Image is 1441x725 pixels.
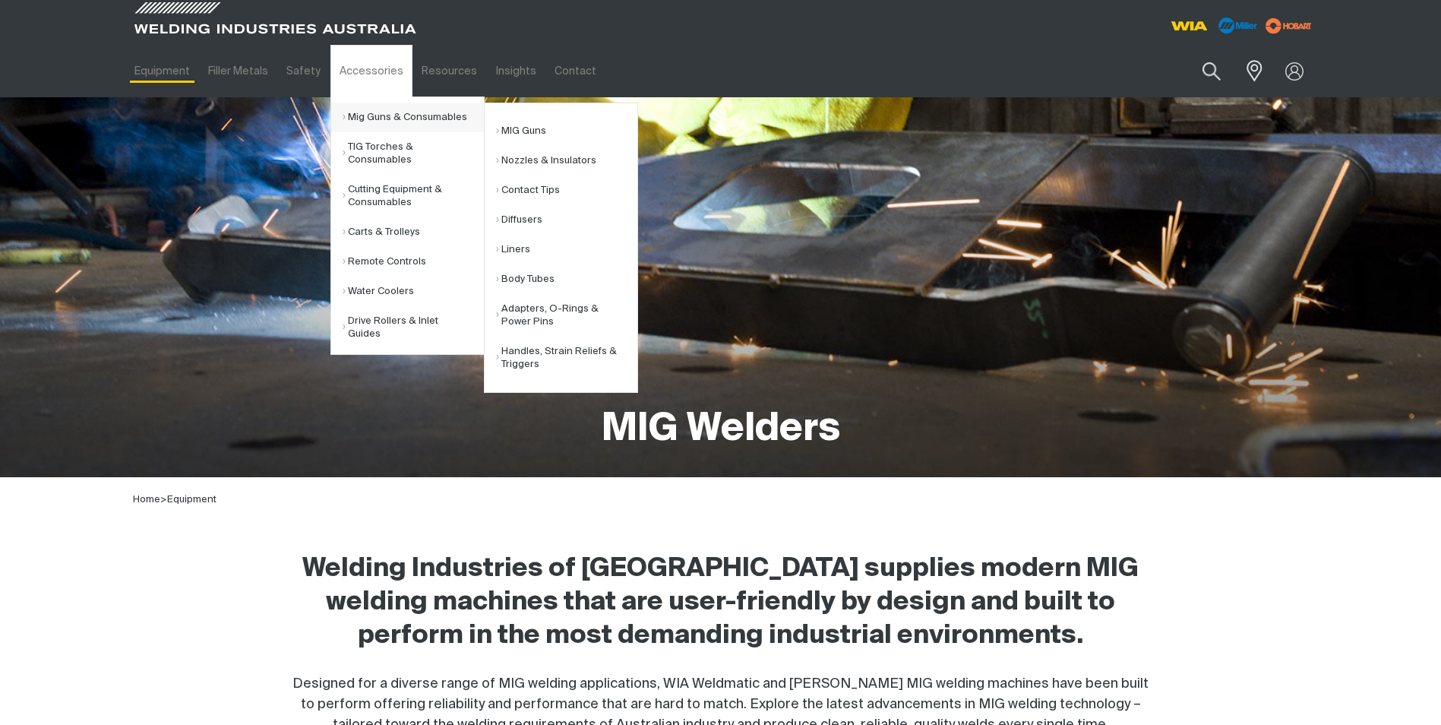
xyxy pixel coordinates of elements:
[343,217,484,247] a: Carts & Trolleys
[496,337,637,379] a: Handles, Strain Reliefs & Triggers
[125,45,1019,97] nav: Main
[545,45,605,97] a: Contact
[496,146,637,176] a: Nozzles & Insulators
[496,205,637,235] a: Diffusers
[496,116,637,146] a: MIG Guns
[1261,14,1316,37] img: miller
[484,103,638,393] ul: Mig Guns & Consumables Submenu
[486,45,545,97] a: Insights
[343,132,484,175] a: TIG Torches & Consumables
[133,495,160,505] a: Home
[343,103,484,132] a: Mig Guns & Consumables
[496,176,637,205] a: Contact Tips
[125,45,199,97] a: Equipment
[343,247,484,277] a: Remote Controls
[496,264,637,294] a: Body Tubes
[412,45,486,97] a: Resources
[330,45,412,97] a: Accessories
[343,175,484,217] a: Cutting Equipment & Consumables
[602,405,840,454] h1: MIG Welders
[1166,53,1237,89] input: Product name or item number...
[496,235,637,264] a: Liners
[167,495,216,505] a: Equipment
[292,552,1149,653] h2: Welding Industries of [GEOGRAPHIC_DATA] supplies modern MIG welding machines that are user-friend...
[160,495,167,505] span: >
[343,306,484,349] a: Drive Rollers & Inlet Guides
[277,45,330,97] a: Safety
[330,97,485,355] ul: Accessories Submenu
[199,45,277,97] a: Filler Metals
[1186,53,1237,89] button: Search products
[496,294,637,337] a: Adapters, O-Rings & Power Pins
[343,277,484,306] a: Water Coolers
